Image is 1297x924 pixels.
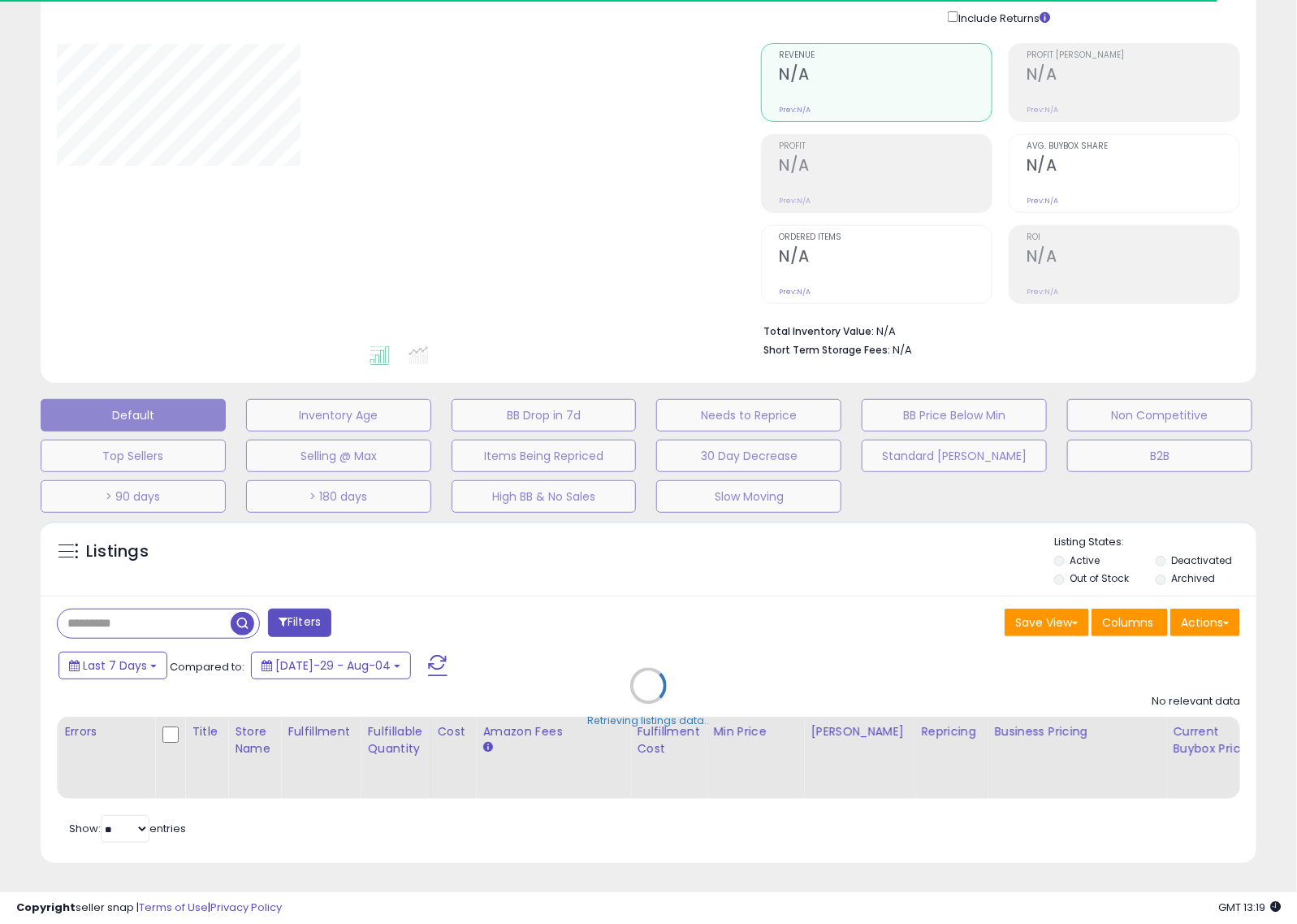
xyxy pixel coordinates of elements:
[1027,65,1239,87] h2: N/A
[862,440,1047,472] button: Standard [PERSON_NAME]
[936,8,1070,27] div: Include Returns
[246,480,431,513] button: > 180 days
[452,399,637,432] button: BB Drop in 7d
[210,900,282,915] a: Privacy Policy
[588,714,710,729] div: Retrieving listings data..
[1027,233,1239,242] span: ROI
[246,399,431,432] button: Inventory Age
[452,480,637,513] button: High BB & No Sales
[1027,156,1239,178] h2: N/A
[779,247,992,269] h2: N/A
[862,399,1047,432] button: BB Price Below Min
[16,900,76,915] strong: Copyright
[779,51,992,60] span: Revenue
[41,399,226,432] button: Default
[763,324,874,338] b: Total Inventory Value:
[1027,287,1058,297] small: Prev: N/A
[763,343,890,357] b: Short Term Storage Fees:
[779,156,992,178] h2: N/A
[41,480,226,513] button: > 90 days
[452,440,637,472] button: Items Being Repriced
[1027,142,1239,151] span: Avg. Buybox Share
[763,320,1228,340] li: N/A
[246,440,431,472] button: Selling @ Max
[1027,105,1058,115] small: Prev: N/A
[656,399,841,432] button: Needs to Reprice
[1027,196,1058,206] small: Prev: N/A
[656,480,841,513] button: Slow Moving
[16,900,282,916] div: seller snap | |
[1067,399,1252,432] button: Non Competitive
[779,287,811,297] small: Prev: N/A
[139,900,208,915] a: Terms of Use
[779,142,992,151] span: Profit
[1027,247,1239,269] h2: N/A
[41,440,226,472] button: Top Sellers
[656,440,841,472] button: 30 Day Decrease
[893,342,912,358] span: N/A
[779,196,811,206] small: Prev: N/A
[779,233,992,242] span: Ordered Items
[779,65,992,87] h2: N/A
[1218,900,1281,915] span: 2025-08-12 13:19 GMT
[779,105,811,115] small: Prev: N/A
[1027,51,1239,60] span: Profit [PERSON_NAME]
[1067,440,1252,472] button: B2B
